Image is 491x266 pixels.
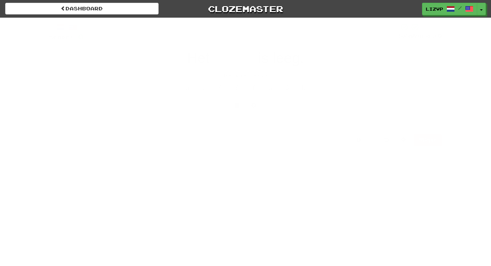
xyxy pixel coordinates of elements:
button: á [181,80,194,95]
span: LizVP [426,6,443,12]
div: Mastered [399,33,442,39]
button: Single letter hint - you only get 1 per sentence and score half the points! alt+h [247,100,261,111]
span: 50 % [399,33,409,39]
button: ë [230,80,244,95]
button: è [214,80,228,95]
button: ü [297,80,310,95]
button: ï [247,80,261,95]
button: Help! [352,134,377,146]
a: LizVP / [422,3,477,15]
a: Clozemaster [169,3,322,15]
button: Submit [224,115,267,131]
span: / [458,6,462,10]
button: ö [280,80,294,95]
span: Het [187,50,209,66]
button: ó [263,80,277,95]
span: is leeg. [258,50,304,66]
button: Switch sentence to multiple choice alt+p [230,100,244,111]
div: The theater is empty. [49,72,442,79]
span: 0 [78,32,84,41]
div: / [49,23,84,31]
button: é [197,80,211,95]
button: Round history (alt+y) [380,134,393,146]
a: Dashboard [5,3,159,14]
button: Report [414,134,442,146]
span: Score: [49,35,74,40]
